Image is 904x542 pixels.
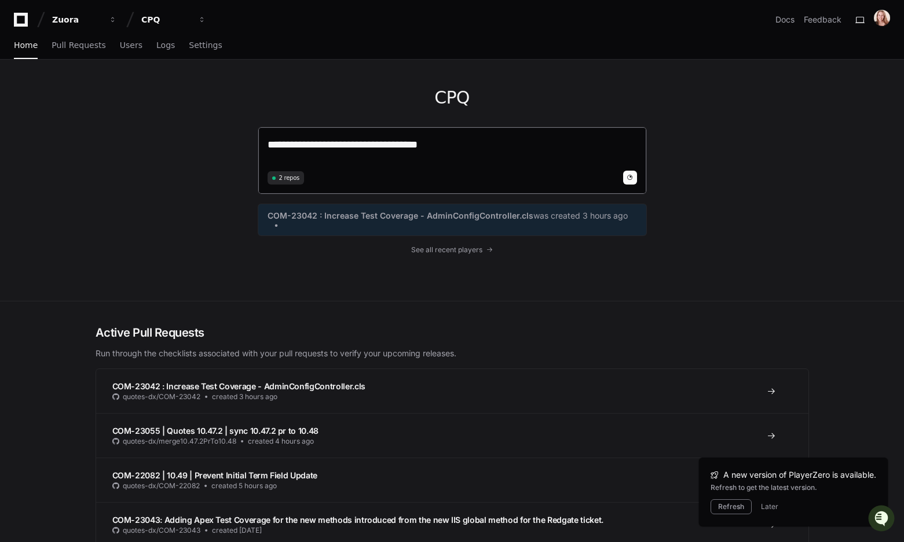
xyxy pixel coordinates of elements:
[14,32,38,59] a: Home
[137,9,211,30] button: CPQ
[258,245,647,255] a: See all recent players
[115,121,140,130] span: Pylon
[123,481,200,491] span: quotes-dx/COM-22082
[52,42,105,49] span: Pull Requests
[533,210,628,222] span: was created 3 hours ago
[804,14,841,25] button: Feedback
[52,14,102,25] div: Zuora
[120,42,142,49] span: Users
[189,42,222,49] span: Settings
[47,9,122,30] button: Zuora
[197,90,211,104] button: Start new chat
[268,210,637,230] a: COM-23042 : Increase Test Coverage - AdminConfigController.clswas created 3 hours ago
[156,32,175,59] a: Logs
[52,32,105,59] a: Pull Requests
[96,413,808,458] a: COM-23055 | Quotes 10.47.2 | sync 10.47.2 pr to 10.48quotes-dx/merge10.47.2PrTo10.48created 4 hou...
[874,10,890,26] img: ACg8ocIU-Sb2BxnMcntMXmziFCr-7X-gNNbgA1qH7xs1u4x9U1zCTVyX=s96-c
[211,481,277,491] span: created 5 hours ago
[141,14,191,25] div: CPQ
[189,32,222,59] a: Settings
[258,87,647,108] h1: CPQ
[123,437,236,446] span: quotes-dx/merge10.47.2PrTo10.48
[96,458,808,502] a: COM-22082 | 10.49 | Prevent Initial Term Field Updatequotes-dx/COM-22082created 5 hours ago
[39,86,190,98] div: Start new chat
[12,86,32,107] img: 1756235613930-3d25f9e4-fa56-45dd-b3ad-e072dfbd1548
[212,392,277,401] span: created 3 hours ago
[268,210,533,222] span: COM-23042 : Increase Test Coverage - AdminConfigController.cls
[411,245,482,255] span: See all recent players
[96,348,809,359] p: Run through the checklists associated with your pull requests to verify your upcoming releases.
[112,381,365,391] span: COM-23042 : Increase Test Coverage - AdminConfigController.cls
[212,526,262,535] span: created [DATE]
[867,504,898,535] iframe: Open customer support
[120,32,142,59] a: Users
[123,526,200,535] span: quotes-dx/COM-23043
[775,14,795,25] a: Docs
[14,42,38,49] span: Home
[248,437,314,446] span: created 4 hours ago
[711,499,752,514] button: Refresh
[12,12,35,35] img: PlayerZero
[711,483,876,492] div: Refresh to get the latest version.
[112,426,319,436] span: COM-23055 | Quotes 10.47.2 | sync 10.47.2 pr to 10.48
[112,515,603,525] span: COM-23043: Adding Apex Test Coverage for the new methods introduced from the new IIS global metho...
[279,174,300,182] span: 2 repos
[156,42,175,49] span: Logs
[12,46,211,65] div: Welcome
[96,325,809,341] h2: Active Pull Requests
[82,121,140,130] a: Powered byPylon
[723,469,876,481] span: A new version of PlayerZero is available.
[761,502,778,511] button: Later
[112,470,317,480] span: COM-22082 | 10.49 | Prevent Initial Term Field Update
[39,98,147,107] div: We're available if you need us!
[123,392,200,401] span: quotes-dx/COM-23042
[96,369,808,413] a: COM-23042 : Increase Test Coverage - AdminConfigController.clsquotes-dx/COM-23042created 3 hours ago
